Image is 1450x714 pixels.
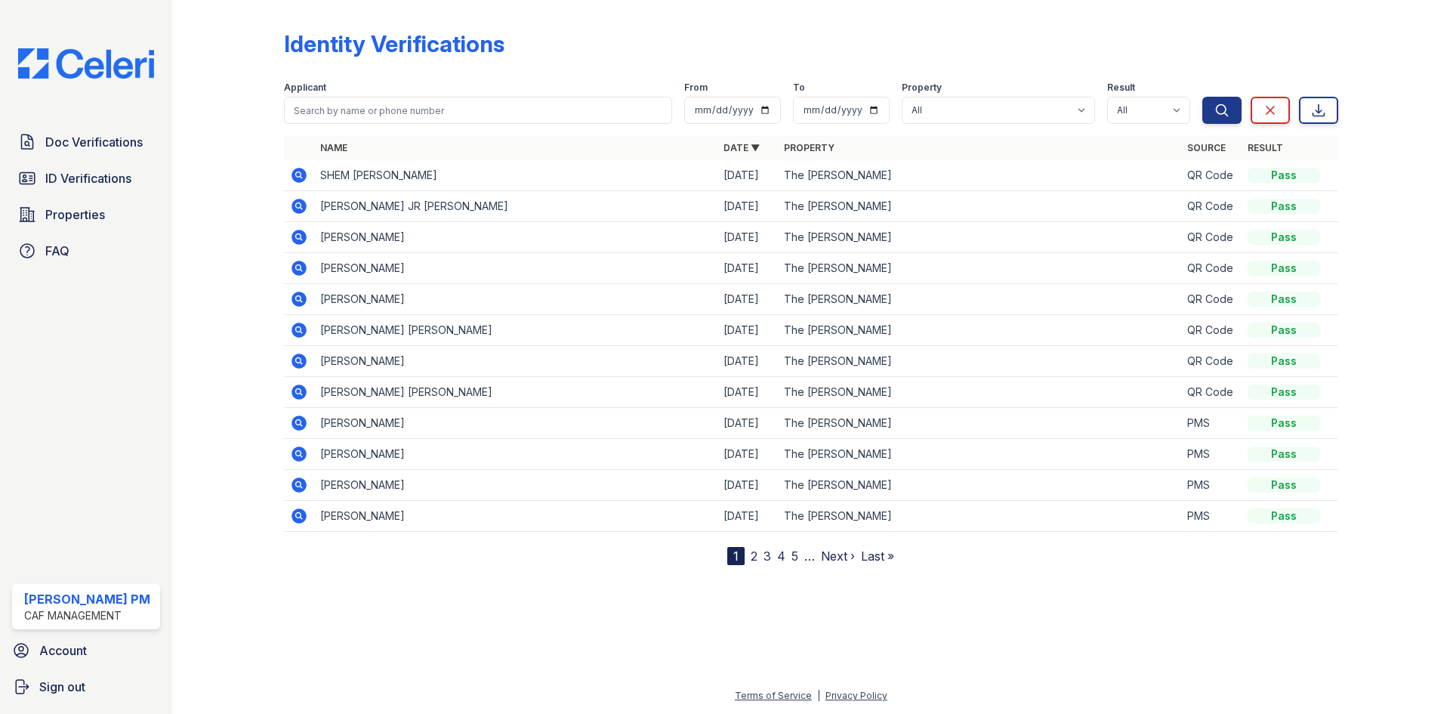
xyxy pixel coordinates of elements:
[717,501,778,532] td: [DATE]
[1181,377,1242,408] td: QR Code
[314,315,717,346] td: [PERSON_NAME] [PERSON_NAME]
[320,142,347,153] a: Name
[1248,323,1320,338] div: Pass
[1248,230,1320,245] div: Pass
[751,549,757,564] a: 2
[778,222,1181,253] td: The [PERSON_NAME]
[778,377,1181,408] td: The [PERSON_NAME]
[717,315,778,346] td: [DATE]
[1248,199,1320,214] div: Pass
[804,547,815,565] span: …
[314,501,717,532] td: [PERSON_NAME]
[45,206,105,224] span: Properties
[717,377,778,408] td: [DATE]
[1248,292,1320,307] div: Pass
[314,470,717,501] td: [PERSON_NAME]
[723,142,760,153] a: Date ▼
[314,408,717,439] td: [PERSON_NAME]
[778,346,1181,377] td: The [PERSON_NAME]
[45,133,143,151] span: Doc Verifications
[314,160,717,191] td: SHEM [PERSON_NAME]
[1248,385,1320,400] div: Pass
[727,547,745,565] div: 1
[778,253,1181,284] td: The [PERSON_NAME]
[314,222,717,253] td: [PERSON_NAME]
[717,439,778,470] td: [DATE]
[284,30,504,57] div: Identity Verifications
[1181,439,1242,470] td: PMS
[1181,222,1242,253] td: QR Code
[1181,191,1242,222] td: QR Code
[1248,508,1320,524] div: Pass
[778,501,1181,532] td: The [PERSON_NAME]
[6,672,166,702] a: Sign out
[6,635,166,666] a: Account
[717,284,778,315] td: [DATE]
[6,48,166,79] img: CE_Logo_Blue-a8612792a0a2168367f1c8372b55b34899dd931a85d93a1a3d3e32e68fde9ad4.png
[314,253,717,284] td: [PERSON_NAME]
[284,97,672,124] input: Search by name or phone number
[1181,501,1242,532] td: PMS
[778,470,1181,501] td: The [PERSON_NAME]
[1181,470,1242,501] td: PMS
[825,690,887,701] a: Privacy Policy
[778,315,1181,346] td: The [PERSON_NAME]
[717,160,778,191] td: [DATE]
[45,169,131,187] span: ID Verifications
[24,608,150,623] div: CAF Management
[1181,346,1242,377] td: QR Code
[1181,253,1242,284] td: QR Code
[735,690,812,701] a: Terms of Service
[717,346,778,377] td: [DATE]
[12,236,160,266] a: FAQ
[314,377,717,408] td: [PERSON_NAME] [PERSON_NAME]
[45,242,69,260] span: FAQ
[778,160,1181,191] td: The [PERSON_NAME]
[1248,354,1320,369] div: Pass
[717,191,778,222] td: [DATE]
[817,690,820,701] div: |
[314,284,717,315] td: [PERSON_NAME]
[717,222,778,253] td: [DATE]
[284,82,326,94] label: Applicant
[778,439,1181,470] td: The [PERSON_NAME]
[314,346,717,377] td: [PERSON_NAME]
[717,408,778,439] td: [DATE]
[778,408,1181,439] td: The [PERSON_NAME]
[902,82,942,94] label: Property
[717,470,778,501] td: [DATE]
[1181,408,1242,439] td: PMS
[784,142,835,153] a: Property
[1181,160,1242,191] td: QR Code
[777,549,785,564] a: 4
[821,549,855,564] a: Next ›
[764,549,771,564] a: 3
[861,549,894,564] a: Last »
[39,678,85,696] span: Sign out
[778,284,1181,315] td: The [PERSON_NAME]
[314,439,717,470] td: [PERSON_NAME]
[793,82,805,94] label: To
[1248,261,1320,276] div: Pass
[1181,315,1242,346] td: QR Code
[1181,284,1242,315] td: QR Code
[12,163,160,193] a: ID Verifications
[314,191,717,222] td: [PERSON_NAME] JR [PERSON_NAME]
[791,549,798,564] a: 5
[1248,142,1283,153] a: Result
[12,199,160,230] a: Properties
[1248,168,1320,183] div: Pass
[39,641,87,660] span: Account
[1107,82,1135,94] label: Result
[778,191,1181,222] td: The [PERSON_NAME]
[1248,447,1320,462] div: Pass
[24,590,150,608] div: [PERSON_NAME] PM
[1187,142,1226,153] a: Source
[12,127,160,157] a: Doc Verifications
[717,253,778,284] td: [DATE]
[1248,416,1320,431] div: Pass
[1248,478,1320,493] div: Pass
[684,82,708,94] label: From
